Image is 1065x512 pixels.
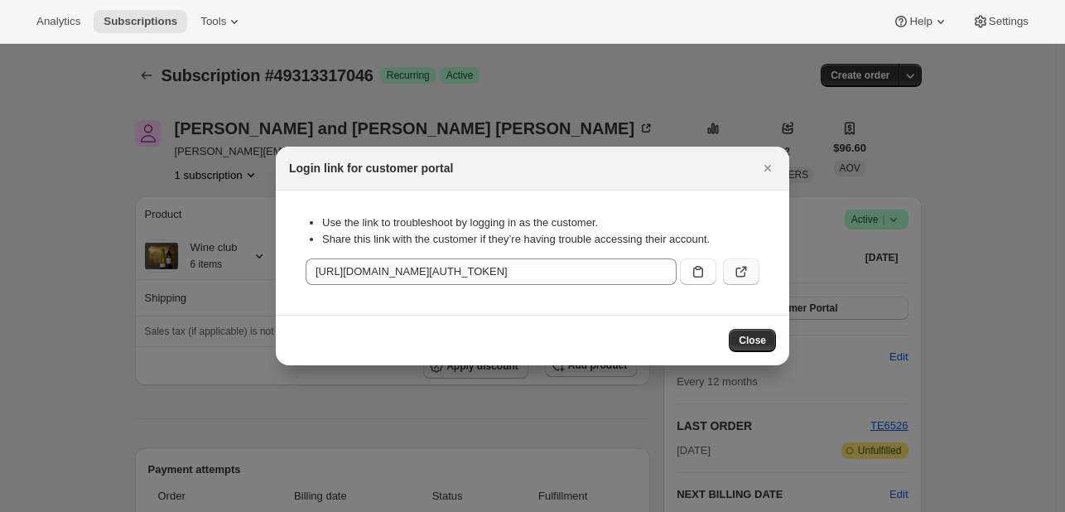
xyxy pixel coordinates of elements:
button: Tools [190,10,253,33]
button: Analytics [27,10,90,33]
span: Close [739,334,766,347]
span: Tools [200,15,226,28]
span: Subscriptions [104,15,177,28]
button: Subscriptions [94,10,187,33]
span: Analytics [36,15,80,28]
li: Use the link to troubleshoot by logging in as the customer. [322,215,759,231]
li: Share this link with the customer if they’re having trouble accessing their account. [322,231,759,248]
button: Settings [962,10,1038,33]
button: Close [729,329,776,352]
span: Settings [989,15,1029,28]
button: Help [883,10,958,33]
button: Close [756,157,779,180]
span: Help [909,15,932,28]
h2: Login link for customer portal [289,160,453,176]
